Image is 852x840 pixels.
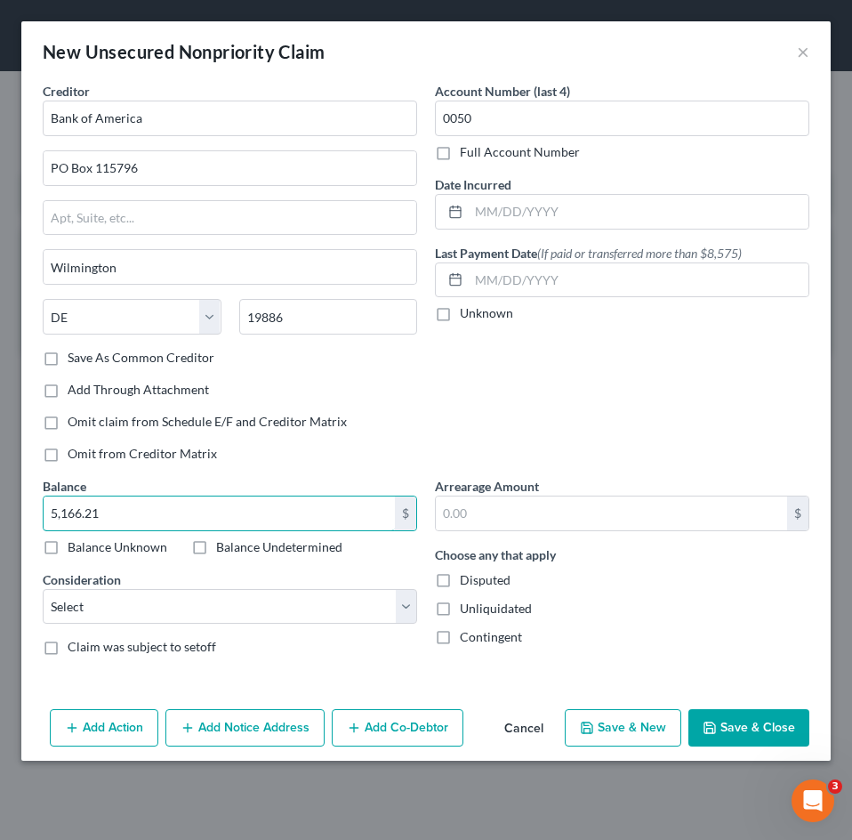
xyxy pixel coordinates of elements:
input: Enter address... [44,151,416,185]
span: (If paid or transferred more than $8,575) [537,246,742,261]
span: Omit claim from Schedule E/F and Creditor Matrix [68,414,347,429]
input: 0.00 [44,497,395,530]
label: Account Number (last 4) [435,82,570,101]
span: Claim was subject to setoff [68,639,216,654]
label: Arrearage Amount [435,477,539,496]
input: MM/DD/YYYY [469,263,808,297]
span: Creditor [43,84,90,99]
label: Save As Common Creditor [68,349,214,367]
label: Date Incurred [435,175,511,194]
span: Contingent [460,629,522,644]
div: $ [395,497,416,530]
button: Save & Close [688,709,809,747]
label: Balance [43,477,86,496]
div: $ [787,497,808,530]
input: Enter city... [44,250,416,284]
button: Add Action [50,709,158,747]
input: Apt, Suite, etc... [44,201,416,235]
span: Disputed [460,572,510,587]
label: Choose any that apply [435,545,556,564]
label: Consideration [43,570,121,589]
iframe: Intercom live chat [792,779,834,822]
input: XXXX [435,101,809,136]
button: × [797,41,809,62]
input: Search creditor by name... [43,101,417,136]
div: New Unsecured Nonpriority Claim [43,39,325,64]
span: Unliquidated [460,601,532,616]
span: 3 [828,779,842,794]
span: Omit from Creditor Matrix [68,446,217,461]
input: Enter zip... [239,299,418,335]
input: MM/DD/YYYY [469,195,808,229]
input: 0.00 [436,497,787,530]
button: Save & New [565,709,681,747]
button: Add Notice Address [165,709,325,747]
label: Balance Undetermined [216,538,342,556]
label: Balance Unknown [68,538,167,556]
label: Add Through Attachment [68,381,209,399]
button: Cancel [490,711,558,747]
label: Last Payment Date [435,244,742,262]
label: Unknown [460,304,513,322]
label: Full Account Number [460,143,580,161]
button: Add Co-Debtor [332,709,463,747]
